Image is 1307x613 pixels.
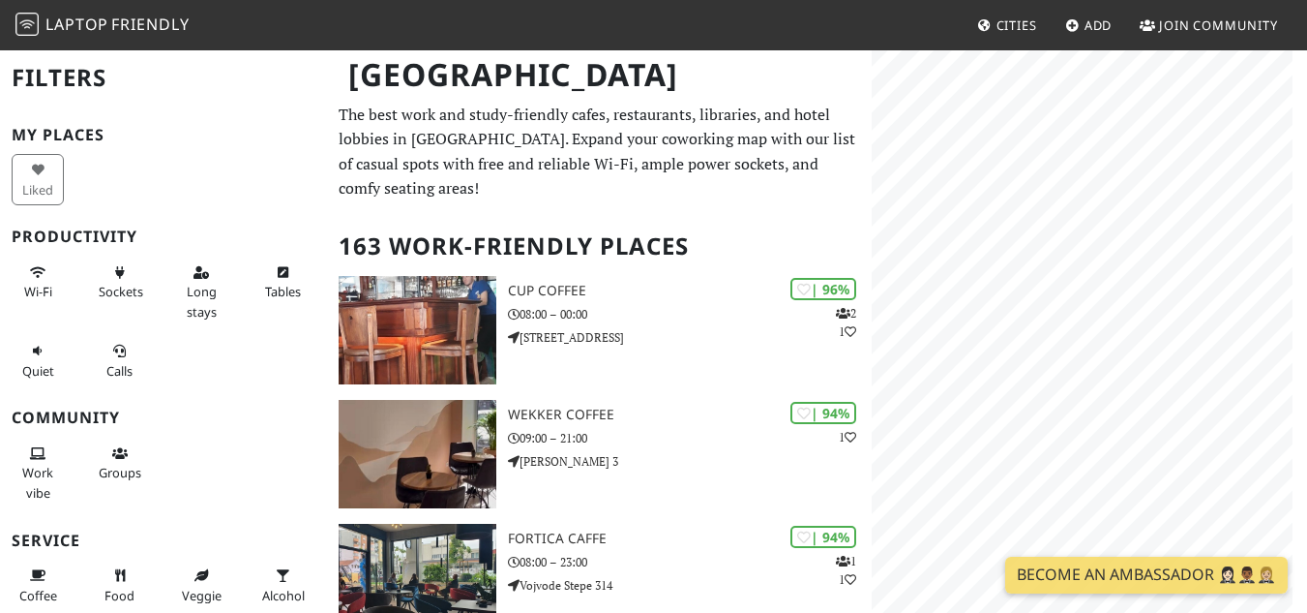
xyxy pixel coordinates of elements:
span: Cities [996,16,1037,34]
button: Tables [256,257,309,308]
button: Calls [93,335,145,386]
div: | 96% [790,278,856,300]
div: | 94% [790,526,856,548]
img: LaptopFriendly [15,13,39,36]
h3: Fortica caffe [508,531,871,547]
button: Wi-Fi [12,257,64,308]
p: Vojvode Stepe 314 [508,576,871,595]
button: Alcohol [256,560,309,611]
button: Sockets [93,257,145,308]
img: Wekker Coffee [339,400,497,508]
p: 08:00 – 23:00 [508,553,871,571]
p: 09:00 – 21:00 [508,429,871,447]
h3: Cup Coffee [508,283,871,299]
a: Join Community [1132,8,1286,43]
span: Friendly [111,14,189,35]
h3: Wekker Coffee [508,407,871,423]
button: Long stays [175,257,227,327]
span: Veggie [182,587,222,604]
span: Work-friendly tables [265,283,301,300]
p: 08:00 – 00:00 [508,305,871,323]
p: 1 [839,428,856,446]
button: Quiet [12,335,64,386]
p: [STREET_ADDRESS] [508,328,871,347]
button: Coffee [12,560,64,611]
span: Laptop [45,14,108,35]
h2: Filters [12,48,315,107]
h1: [GEOGRAPHIC_DATA] [333,48,868,102]
span: Group tables [99,464,141,481]
span: Stable Wi-Fi [24,283,52,300]
span: Join Community [1159,16,1278,34]
a: Become an Ambassador 🤵🏻‍♀️🤵🏾‍♂️🤵🏼‍♀️ [1005,557,1288,594]
img: Cup Coffee [339,276,497,384]
button: Work vibe [12,438,64,508]
a: Wekker Coffee | 94% 1 Wekker Coffee 09:00 – 21:00 [PERSON_NAME] 3 [327,400,872,508]
p: The best work and study-friendly cafes, restaurants, libraries, and hotel lobbies in [GEOGRAPHIC_... [339,103,860,201]
span: Alcohol [262,587,305,604]
p: 1 1 [836,552,856,589]
h3: Productivity [12,228,315,246]
span: Long stays [187,283,217,320]
span: Quiet [22,362,54,380]
h2: 163 Work-Friendly Places [339,217,860,276]
button: Groups [93,438,145,489]
span: Power sockets [99,283,143,300]
p: 2 1 [836,304,856,341]
p: [PERSON_NAME] 3 [508,452,871,471]
h3: Service [12,532,315,550]
button: Food [93,560,145,611]
a: Cup Coffee | 96% 21 Cup Coffee 08:00 – 00:00 [STREET_ADDRESS] [327,276,872,384]
span: Video/audio calls [106,362,133,380]
button: Veggie [175,560,227,611]
span: Coffee [19,587,57,604]
h3: Community [12,409,315,427]
span: Food [104,587,134,604]
span: Add [1084,16,1113,34]
a: LaptopFriendly LaptopFriendly [15,9,190,43]
span: People working [22,464,53,501]
h3: My Places [12,126,315,144]
a: Cities [969,8,1045,43]
div: | 94% [790,402,856,424]
a: Add [1057,8,1120,43]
